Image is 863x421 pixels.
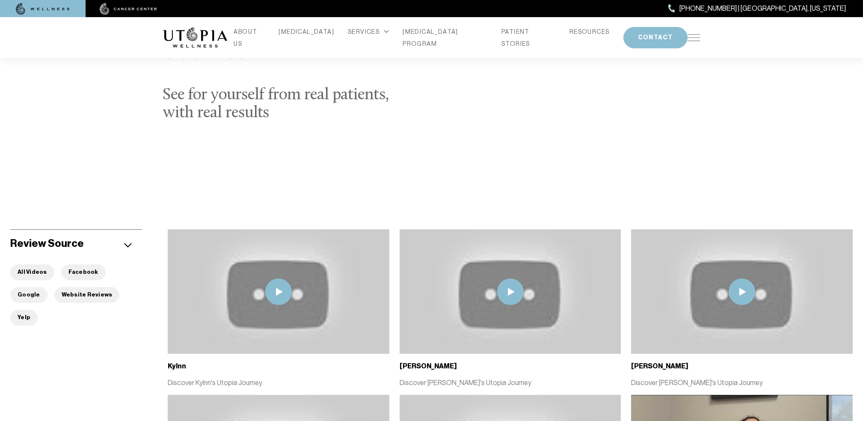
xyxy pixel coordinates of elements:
p: Discover Kylnn's Utopia Journey [168,378,389,388]
button: CONTACT [623,27,688,48]
a: PATIENT STORIES [501,26,556,50]
img: logo [163,27,227,48]
a: [MEDICAL_DATA] PROGRAM [403,26,488,50]
p: Discover [PERSON_NAME]'s Utopia Journey [400,378,621,388]
img: icon-hamburger [688,34,700,41]
button: Facebook [61,264,106,280]
img: thumbnail [168,229,389,354]
span: [PHONE_NUMBER] | [GEOGRAPHIC_DATA], [US_STATE] [679,3,846,14]
img: wellness [16,3,70,15]
img: play icon [265,279,292,305]
a: RESOURCES [569,26,610,38]
a: ABOUT US [234,26,265,50]
img: thumbnail [631,229,853,354]
img: icon [124,243,132,248]
button: Yelp [10,310,38,326]
h2: See for yourself from real patients, with real results [163,86,398,122]
b: [PERSON_NAME] [631,362,688,370]
p: Discover [PERSON_NAME]'s Utopia Journey [631,378,853,388]
a: [PHONE_NUMBER] | [GEOGRAPHIC_DATA], [US_STATE] [668,3,846,14]
img: cancer center [100,3,157,15]
div: SERVICES [348,26,389,38]
b: [PERSON_NAME] [400,362,457,370]
h5: Review Source [10,237,84,251]
a: [MEDICAL_DATA] [279,26,335,38]
img: play icon [497,279,524,305]
img: thumbnail [400,229,621,354]
button: All Videos [10,264,54,280]
button: Google [10,287,47,303]
img: play icon [729,279,755,305]
button: Website Reviews [54,287,120,303]
b: Kylnn [168,362,186,370]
